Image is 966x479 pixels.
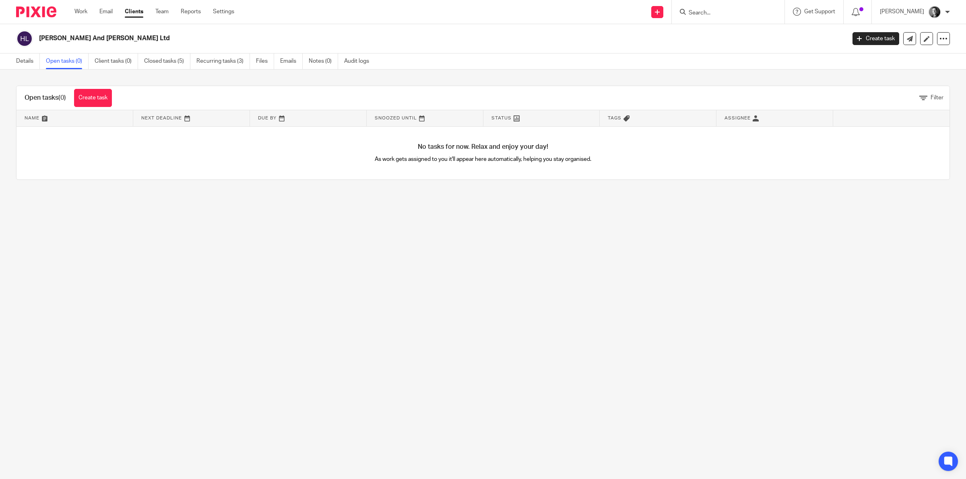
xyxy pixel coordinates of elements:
a: Emails [280,53,303,69]
a: Email [99,8,113,16]
a: Details [16,53,40,69]
a: Work [74,8,87,16]
h1: Open tasks [25,94,66,102]
span: Tags [608,116,621,120]
img: svg%3E [16,30,33,47]
p: [PERSON_NAME] [880,8,924,16]
input: Search [688,10,760,17]
img: Pixie [16,6,56,17]
a: Create task [74,89,112,107]
span: Snoozed Until [375,116,417,120]
span: Filter [931,95,943,101]
span: (0) [58,95,66,101]
a: Settings [213,8,234,16]
p: As work gets assigned to you it'll appear here automatically, helping you stay organised. [250,155,716,163]
a: Notes (0) [309,53,338,69]
a: Open tasks (0) [46,53,89,69]
a: Clients [125,8,143,16]
h2: [PERSON_NAME] And [PERSON_NAME] Ltd [39,34,680,43]
a: Recurring tasks (3) [196,53,250,69]
a: Files [256,53,274,69]
span: Get Support [804,9,835,14]
a: Team [155,8,169,16]
a: Audit logs [344,53,375,69]
a: Reports [181,8,201,16]
span: Status [491,116,512,120]
a: Create task [852,32,899,45]
h4: No tasks for now. Relax and enjoy your day! [17,143,949,151]
a: Client tasks (0) [95,53,138,69]
img: DSC_9061-3.jpg [928,6,941,19]
a: Closed tasks (5) [144,53,190,69]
